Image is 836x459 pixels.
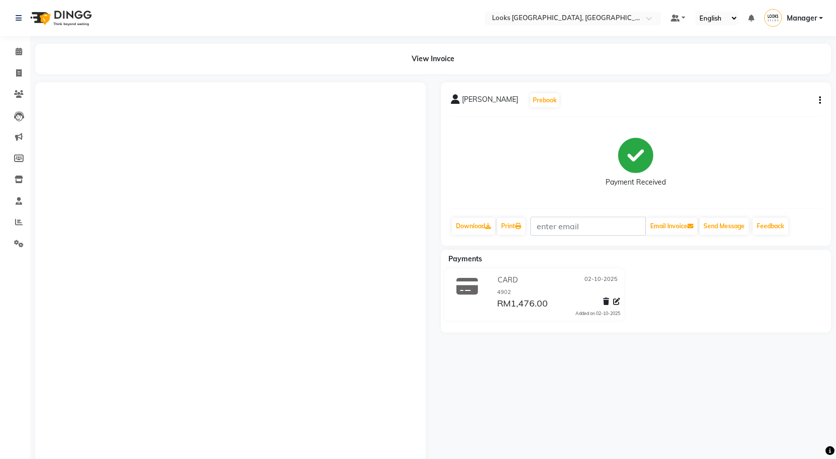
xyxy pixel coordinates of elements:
[497,288,620,296] div: 4902
[530,217,646,236] input: enter email
[498,275,518,285] span: CARD
[584,275,618,285] span: 02-10-2025
[699,218,749,235] button: Send Message
[497,218,525,235] a: Print
[787,13,817,24] span: Manager
[575,310,620,317] div: Added on 02-10-2025
[497,297,548,312] span: RM1,476.00
[452,218,495,235] a: Download
[35,44,831,74] div: View Invoice
[646,218,697,235] button: Email Invoice
[606,177,666,188] div: Payment Received
[448,254,482,263] span: Payments
[753,218,788,235] a: Feedback
[26,4,94,32] img: logo
[530,93,559,107] button: Prebook
[462,94,518,108] span: [PERSON_NAME]
[764,9,782,27] img: Manager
